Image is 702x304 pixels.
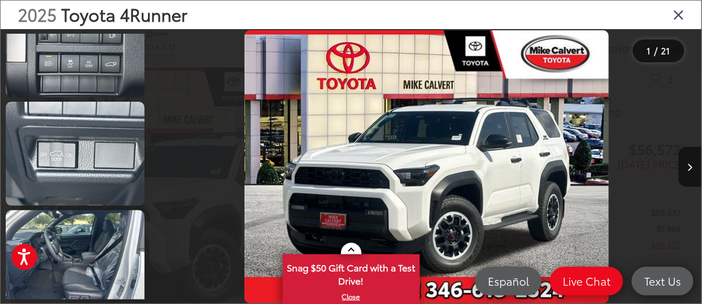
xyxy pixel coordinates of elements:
img: 2025 Toyota 4Runner TRD Off-Road Premium [244,30,609,304]
span: / [653,47,659,55]
span: Toyota 4Runner [61,2,187,26]
span: Español [482,274,535,288]
span: 1 [647,44,651,57]
span: 21 [661,44,671,57]
a: Live Chat [550,267,623,295]
span: Snag $50 Gift Card with a Test Drive! [284,255,419,290]
div: 2025 Toyota 4Runner TRD Off-Road Premium 0 [152,30,701,304]
a: Español [475,267,541,295]
img: 2025 Toyota 4Runner TRD Off-Road Premium [5,101,146,207]
i: Close gallery [673,7,684,22]
span: Live Chat [557,274,616,288]
span: 2025 [18,2,57,26]
span: Text Us [639,274,687,288]
button: Next image [679,147,701,187]
a: Text Us [632,267,693,295]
